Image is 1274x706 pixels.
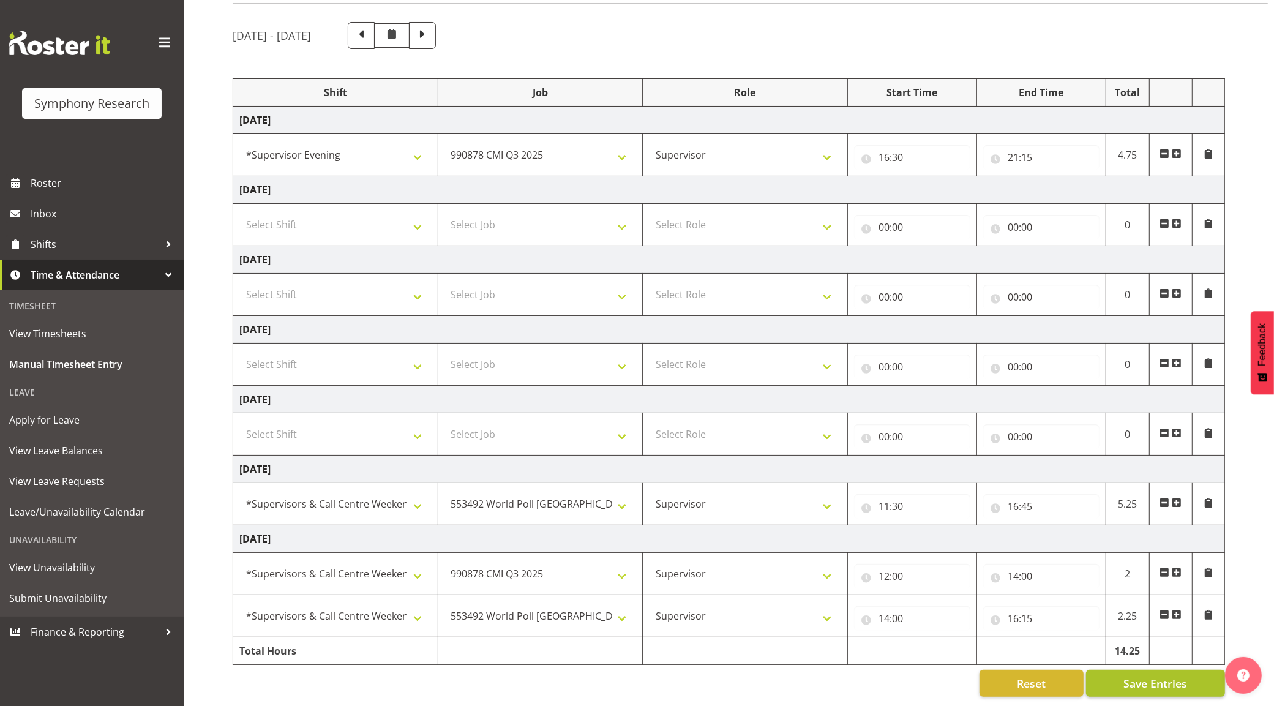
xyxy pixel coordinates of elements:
[444,85,637,100] div: Job
[3,349,181,380] a: Manual Timesheet Entry
[3,583,181,614] a: Submit Unavailability
[9,441,174,460] span: View Leave Balances
[233,176,1225,204] td: [DATE]
[9,503,174,521] span: Leave/Unavailability Calendar
[854,285,970,309] input: Click to select...
[1257,323,1268,366] span: Feedback
[854,494,970,519] input: Click to select...
[854,564,970,588] input: Click to select...
[9,589,174,607] span: Submit Unavailability
[1106,483,1149,525] td: 5.25
[239,85,432,100] div: Shift
[1237,669,1250,682] img: help-xxl-2.png
[854,85,970,100] div: Start Time
[1106,204,1149,246] td: 0
[1106,344,1149,386] td: 0
[1251,311,1274,394] button: Feedback - Show survey
[1106,553,1149,595] td: 2
[983,494,1100,519] input: Click to select...
[980,670,1084,697] button: Reset
[649,85,841,100] div: Role
[854,355,970,379] input: Click to select...
[9,355,174,374] span: Manual Timesheet Entry
[983,424,1100,449] input: Click to select...
[233,386,1225,413] td: [DATE]
[1106,637,1149,665] td: 14.25
[1112,85,1142,100] div: Total
[983,285,1100,309] input: Click to select...
[983,606,1100,631] input: Click to select...
[233,107,1225,134] td: [DATE]
[31,205,178,223] span: Inbox
[854,215,970,239] input: Click to select...
[854,606,970,631] input: Click to select...
[983,85,1100,100] div: End Time
[3,552,181,583] a: View Unavailability
[34,94,149,113] div: Symphony Research
[1017,675,1046,691] span: Reset
[233,456,1225,483] td: [DATE]
[1106,134,1149,176] td: 4.75
[983,564,1100,588] input: Click to select...
[3,527,181,552] div: Unavailability
[983,355,1100,379] input: Click to select...
[1106,595,1149,637] td: 2.25
[1106,413,1149,456] td: 0
[1123,675,1187,691] span: Save Entries
[233,637,438,665] td: Total Hours
[9,31,110,55] img: Rosterit website logo
[3,405,181,435] a: Apply for Leave
[3,466,181,497] a: View Leave Requests
[9,411,174,429] span: Apply for Leave
[31,623,159,641] span: Finance & Reporting
[31,235,159,253] span: Shifts
[854,145,970,170] input: Click to select...
[9,472,174,490] span: View Leave Requests
[1086,670,1225,697] button: Save Entries
[9,325,174,343] span: View Timesheets
[233,246,1225,274] td: [DATE]
[3,435,181,466] a: View Leave Balances
[1106,274,1149,316] td: 0
[3,293,181,318] div: Timesheet
[31,174,178,192] span: Roster
[233,316,1225,344] td: [DATE]
[854,424,970,449] input: Click to select...
[233,29,311,42] h5: [DATE] - [DATE]
[3,380,181,405] div: Leave
[9,558,174,577] span: View Unavailability
[983,215,1100,239] input: Click to select...
[3,318,181,349] a: View Timesheets
[3,497,181,527] a: Leave/Unavailability Calendar
[31,266,159,284] span: Time & Attendance
[983,145,1100,170] input: Click to select...
[233,525,1225,553] td: [DATE]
